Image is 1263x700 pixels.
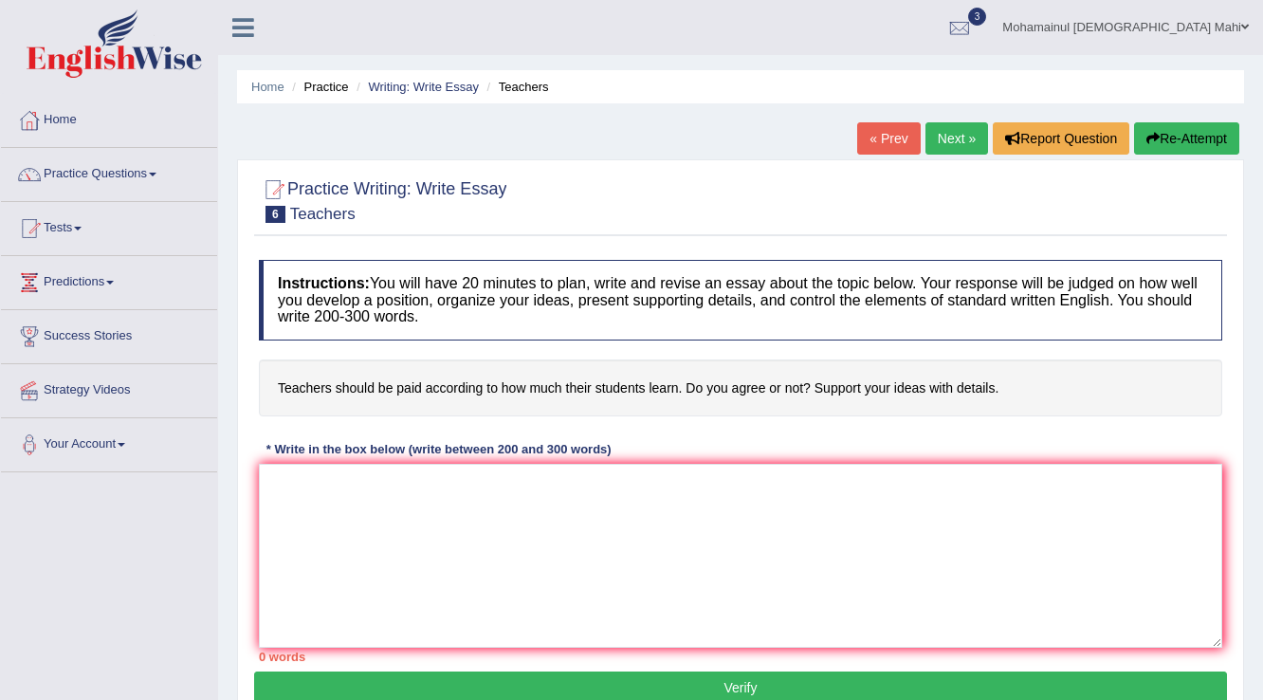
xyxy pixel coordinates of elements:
[1,364,217,412] a: Strategy Videos
[259,175,506,223] h2: Practice Writing: Write Essay
[1,310,217,358] a: Success Stories
[368,80,479,94] a: Writing: Write Essay
[259,440,618,458] div: * Write in the box below (write between 200 and 300 words)
[1134,122,1239,155] button: Re-Attempt
[1,256,217,304] a: Predictions
[1,202,217,249] a: Tests
[259,648,1222,666] div: 0 words
[483,78,549,96] li: Teachers
[259,359,1222,417] h4: Teachers should be paid according to how much their students learn. Do you agree or not? Support ...
[287,78,348,96] li: Practice
[925,122,988,155] a: Next »
[968,8,987,26] span: 3
[290,205,356,223] small: Teachers
[278,275,370,291] b: Instructions:
[251,80,284,94] a: Home
[1,418,217,466] a: Your Account
[993,122,1129,155] button: Report Question
[1,94,217,141] a: Home
[265,206,285,223] span: 6
[857,122,920,155] a: « Prev
[1,148,217,195] a: Practice Questions
[259,260,1222,341] h4: You will have 20 minutes to plan, write and revise an essay about the topic below. Your response ...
